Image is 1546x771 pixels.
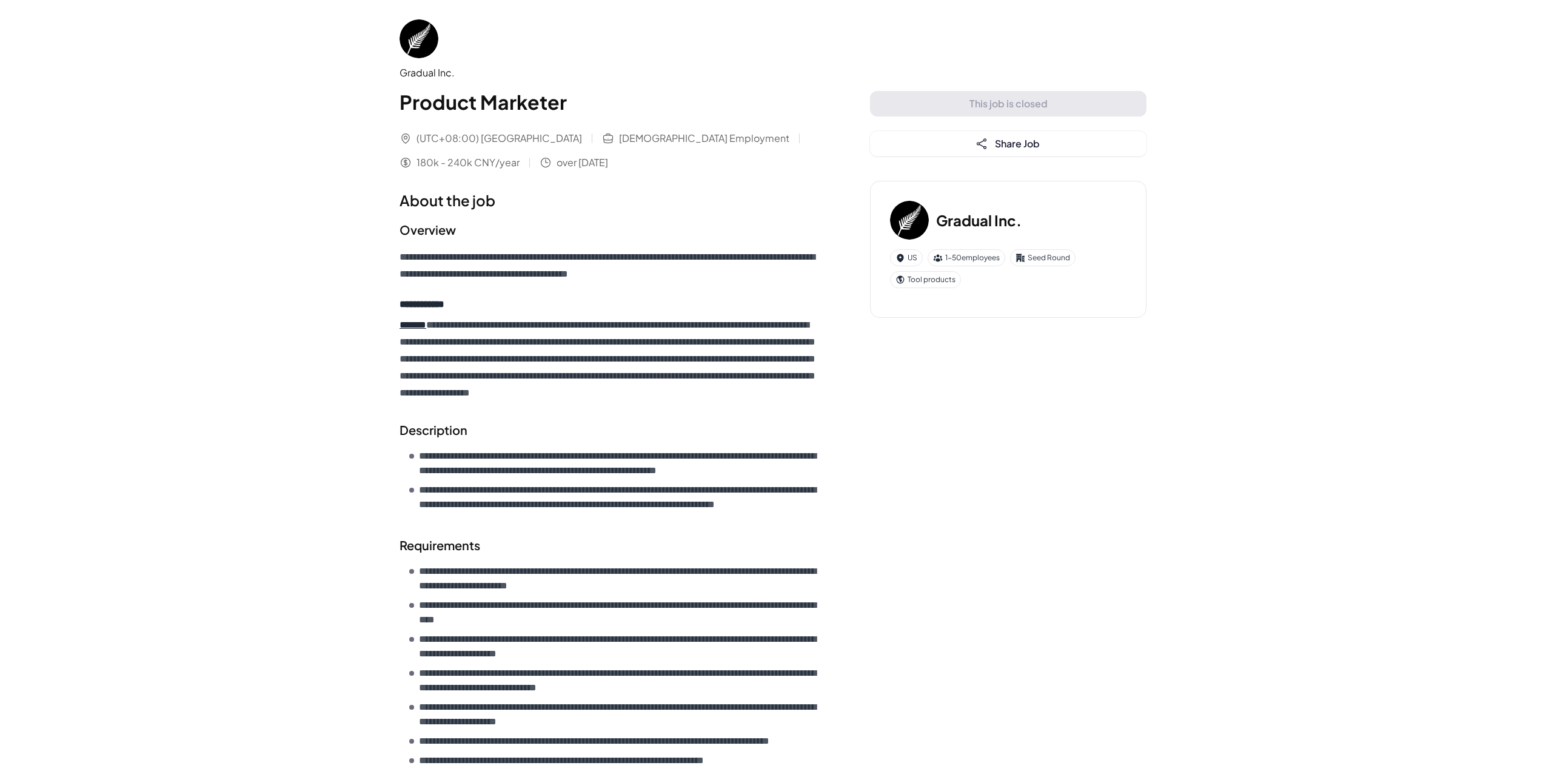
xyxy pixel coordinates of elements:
span: Share Job [995,137,1040,150]
div: Gradual Inc. [400,66,822,80]
h2: Overview [400,221,822,239]
div: US [890,249,923,266]
div: 1-50 employees [928,249,1005,266]
button: Share Job [870,131,1146,157]
span: over [DATE] [557,155,608,170]
h1: Product Marketer [400,87,822,116]
span: [DEMOGRAPHIC_DATA] Employment [619,131,789,146]
img: Gr [890,201,929,240]
h2: Requirements [400,536,822,554]
div: Seed Round [1010,249,1076,266]
span: 180k - 240k CNY/year [417,155,520,170]
span: (UTC+08:00) [GEOGRAPHIC_DATA] [417,131,582,146]
h1: About the job [400,189,822,211]
div: Tool products [890,271,961,288]
h2: Description [400,421,822,439]
h3: Gradual Inc. [936,209,1022,231]
img: Gr [400,19,438,58]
